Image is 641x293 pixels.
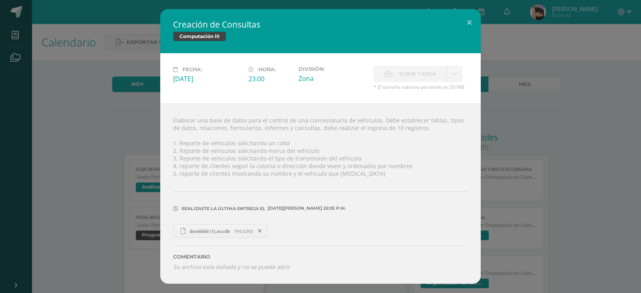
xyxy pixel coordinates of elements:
[248,74,292,83] div: 23:00
[173,224,267,238] a: daniiiiiiiii (1).accdb 794.62KB
[173,32,226,41] span: Computación III
[258,66,276,72] span: Hora:
[173,263,290,271] i: Su archivo esta dañado y no se puede abrir
[399,66,436,81] span: Subir tarea
[298,74,367,83] div: Zona
[181,206,266,211] span: Realizaste la última entrega el
[458,9,481,36] button: Close (Esc)
[185,228,234,234] span: daniiiiiiiii (1).accdb
[182,66,202,72] span: Fecha:
[374,84,468,90] span: * El tamaño máximo permitido es 50 MB
[173,254,468,260] label: Comentario
[173,19,468,30] h2: Creación de Consultas
[253,227,267,235] span: Remover entrega
[266,208,346,209] span: [DATE][PERSON_NAME] 22:05 p.m.
[234,228,253,234] span: 794.62KB
[173,74,242,83] div: [DATE]
[374,66,447,82] label: La fecha de entrega ha expirado
[160,103,481,284] div: Elaborar una base de datos para el control de una concesionaria de vehículos. Debe establecer tab...
[298,66,367,72] label: División:
[447,66,462,82] a: La fecha de entrega ha expirado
